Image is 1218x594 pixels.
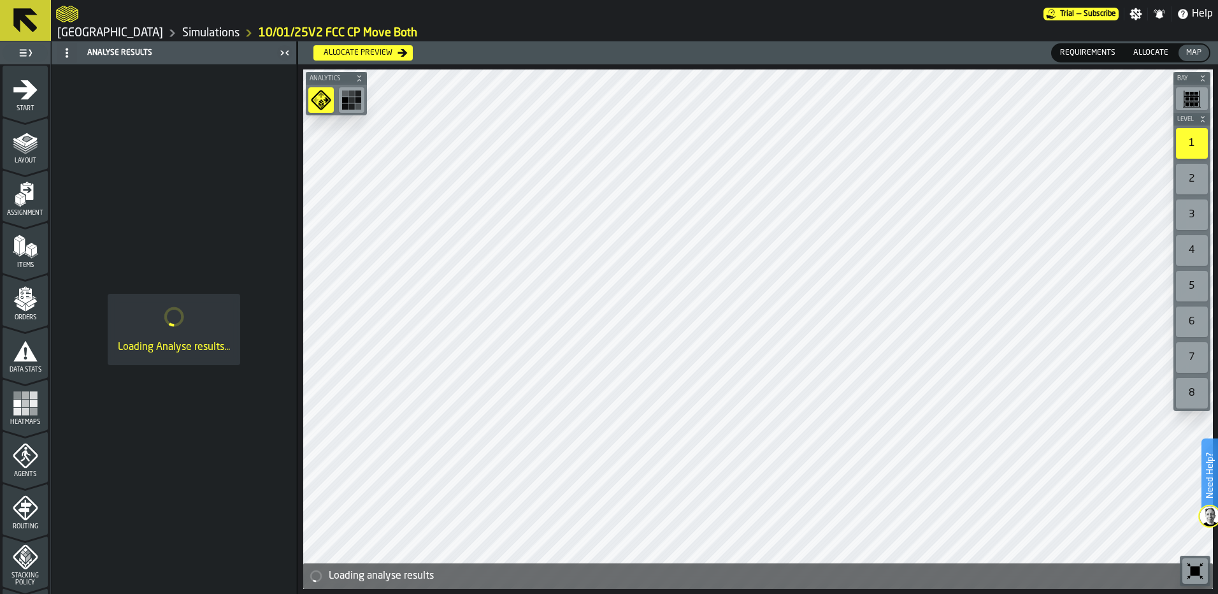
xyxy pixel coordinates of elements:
[3,157,48,164] span: Layout
[57,26,163,40] a: link-to-/wh/i/b8e8645a-5c77-43f4-8135-27e3a4d97801
[1173,375,1210,411] div: button-toolbar-undefined
[3,419,48,426] span: Heatmaps
[1185,561,1205,581] svg: Reset zoom and position
[306,561,378,586] a: logo-header
[306,72,367,85] button: button-
[3,572,48,586] span: Stacking Policy
[1176,235,1208,266] div: 4
[3,536,48,587] li: menu Stacking Policy
[307,75,353,82] span: Analytics
[306,85,336,115] div: button-toolbar-undefined
[3,170,48,221] li: menu Assignment
[1203,440,1217,511] label: Need Help?
[3,105,48,112] span: Start
[182,26,240,40] a: link-to-/wh/i/b8e8645a-5c77-43f4-8135-27e3a4d97801
[3,431,48,482] li: menu Agents
[3,484,48,535] li: menu Routing
[1051,43,1124,62] label: button-switch-multi-Requirements
[1173,233,1210,268] div: button-toolbar-undefined
[1055,47,1121,59] span: Requirements
[336,85,367,115] div: button-toolbar-undefined
[1176,271,1208,301] div: 5
[311,90,331,110] svg: Policy Mode
[1175,75,1196,82] span: Bay
[319,48,398,57] div: Allocate preview
[3,66,48,117] li: menu Start
[3,210,48,217] span: Assignment
[3,379,48,430] li: menu Heatmaps
[1181,47,1207,59] span: Map
[1128,47,1173,59] span: Allocate
[329,569,1208,584] div: Loading analyse results
[1180,556,1210,586] div: button-toolbar-undefined
[1179,45,1209,61] div: thumb
[1176,378,1208,409] div: 8
[1052,45,1123,61] div: thumb
[1176,199,1208,230] div: 3
[303,563,1213,589] div: alert-Loading analyse results
[1192,6,1213,22] span: Help
[1173,304,1210,340] div: button-toolbar-undefined
[3,523,48,530] span: Routing
[3,327,48,378] li: menu Data Stats
[3,314,48,321] span: Orders
[1043,8,1119,20] div: Menu Subscription
[1176,342,1208,373] div: 7
[3,471,48,478] span: Agents
[1124,43,1177,62] label: button-switch-multi-Allocate
[1173,197,1210,233] div: button-toolbar-undefined
[1173,161,1210,197] div: button-toolbar-undefined
[1077,10,1081,18] span: —
[1124,8,1147,20] label: button-toggle-Settings
[1173,72,1210,85] button: button-
[1176,307,1208,337] div: 6
[1148,8,1171,20] label: button-toggle-Notifications
[1176,164,1208,194] div: 2
[1176,128,1208,159] div: 1
[54,43,276,63] div: Analyse Results
[3,118,48,169] li: menu Layout
[1171,6,1218,22] label: button-toggle-Help
[3,275,48,326] li: menu Orders
[259,26,417,40] a: link-to-/wh/i/b8e8645a-5c77-43f4-8135-27e3a4d97801/simulations/4cd90943-fdec-4cc9-a5fc-b90de6b78ed6
[1175,116,1196,123] span: Level
[1173,85,1210,113] div: button-toolbar-undefined
[276,45,294,61] label: button-toggle-Close me
[1060,10,1074,18] span: Trial
[3,366,48,373] span: Data Stats
[118,340,230,355] div: Loading Analyse results...
[3,222,48,273] li: menu Items
[1043,8,1119,20] a: link-to-/wh/i/b8e8645a-5c77-43f4-8135-27e3a4d97801/pricing/
[1173,340,1210,375] div: button-toolbar-undefined
[1173,113,1210,126] button: button-
[56,25,1213,41] nav: Breadcrumb
[56,3,78,25] a: logo-header
[313,45,413,61] button: button-Allocate preview
[3,44,48,62] label: button-toggle-Toggle Full Menu
[3,262,48,269] span: Items
[1126,45,1176,61] div: thumb
[341,90,362,110] svg: Heatmap Mode
[1173,126,1210,161] div: button-toolbar-undefined
[1173,268,1210,304] div: button-toolbar-undefined
[1084,10,1116,18] span: Subscribe
[1177,43,1210,62] label: button-switch-multi-Map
